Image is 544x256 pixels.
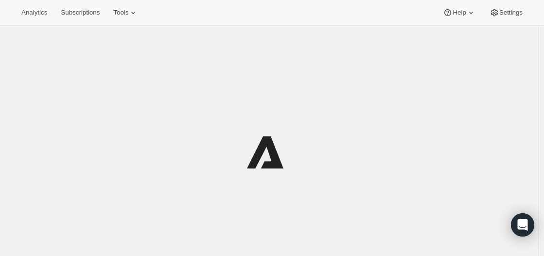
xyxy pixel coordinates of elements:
[511,213,534,237] div: Open Intercom Messenger
[55,6,105,19] button: Subscriptions
[16,6,53,19] button: Analytics
[107,6,144,19] button: Tools
[453,9,466,17] span: Help
[21,9,47,17] span: Analytics
[499,9,523,17] span: Settings
[61,9,100,17] span: Subscriptions
[113,9,128,17] span: Tools
[484,6,528,19] button: Settings
[437,6,481,19] button: Help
